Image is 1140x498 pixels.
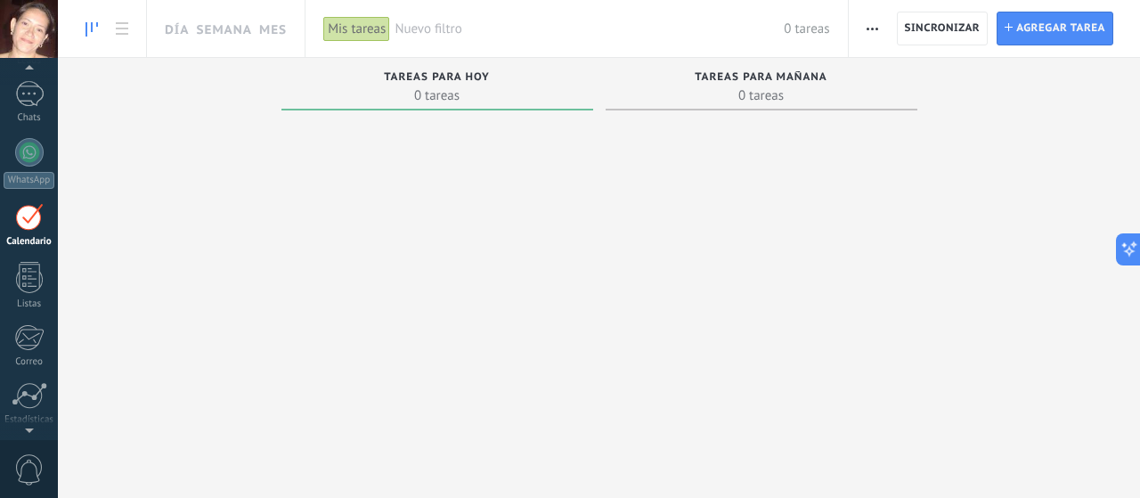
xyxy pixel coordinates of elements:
[77,12,107,46] a: To-do line
[997,12,1113,45] button: Agregar tarea
[4,356,55,368] div: Correo
[107,12,137,46] a: To-do list
[290,71,584,86] div: Tareas para hoy
[323,16,390,42] div: Mis tareas
[784,20,829,37] span: 0 tareas
[695,71,827,84] span: Tareas para mañana
[859,12,885,45] button: Más
[4,112,55,124] div: Chats
[615,71,908,86] div: Tareas para mañana
[897,12,989,45] button: Sincronizar
[4,236,55,248] div: Calendario
[4,298,55,310] div: Listas
[905,23,981,34] span: Sincronizar
[384,71,490,84] span: Tareas para hoy
[290,86,584,104] span: 0 tareas
[1016,12,1105,45] span: Agregar tarea
[615,86,908,104] span: 0 tareas
[395,20,784,37] span: Nuevo filtro
[4,172,54,189] div: WhatsApp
